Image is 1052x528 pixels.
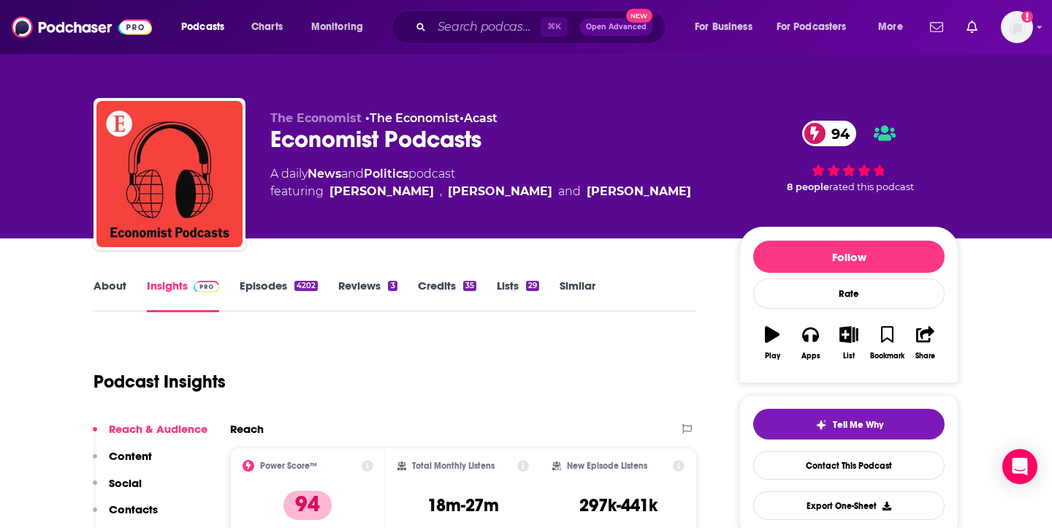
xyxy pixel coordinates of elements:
[109,449,152,463] p: Content
[878,17,903,37] span: More
[791,317,829,369] button: Apps
[753,491,945,520] button: Export One-Sheet
[301,15,382,39] button: open menu
[12,13,152,41] img: Podchaser - Follow, Share and Rate Podcasts
[440,183,442,200] span: ,
[240,279,318,312] a: Episodes4202
[787,181,829,192] span: 8 people
[541,18,568,37] span: ⌘ K
[109,422,207,436] p: Reach & Audience
[560,279,595,312] a: Similar
[270,165,691,200] div: A daily podcast
[463,281,476,291] div: 35
[753,279,945,309] div: Rate
[147,279,219,312] a: InsightsPodchaser Pro
[341,167,364,181] span: and
[1001,11,1033,43] span: Logged in as LoriBecker
[870,352,904,361] div: Bookmark
[833,419,883,431] span: Tell Me Why
[767,15,868,39] button: open menu
[961,15,983,39] a: Show notifications dropdown
[283,491,332,520] p: 94
[329,183,434,200] div: [PERSON_NAME]
[739,111,958,202] div: 94 8 peoplerated this podcast
[802,121,857,146] a: 94
[364,167,408,181] a: Politics
[194,281,219,293] img: Podchaser Pro
[753,409,945,440] button: tell me why sparkleTell Me Why
[915,352,935,361] div: Share
[109,476,142,490] p: Social
[526,281,539,291] div: 29
[464,111,498,125] a: Acast
[338,279,397,312] a: Reviews3
[753,451,945,480] a: Contact This Podcast
[817,121,857,146] span: 94
[753,241,945,273] button: Follow
[1001,11,1033,43] img: User Profile
[777,17,847,37] span: For Podcasters
[181,17,224,37] span: Podcasts
[93,422,207,449] button: Reach & Audience
[93,476,142,503] button: Social
[801,352,820,361] div: Apps
[270,111,362,125] span: The Economist
[830,317,868,369] button: List
[1001,11,1033,43] button: Show profile menu
[497,279,539,312] a: Lists29
[868,15,921,39] button: open menu
[96,101,243,247] img: Economist Podcasts
[260,461,317,471] h2: Power Score™
[94,279,126,312] a: About
[427,494,499,516] h3: 18m-27m
[242,15,291,39] a: Charts
[868,317,906,369] button: Bookmark
[695,17,752,37] span: For Business
[109,502,158,516] p: Contacts
[586,23,647,31] span: Open Advanced
[579,494,657,516] h3: 297k-441k
[460,111,498,125] span: •
[432,15,541,39] input: Search podcasts, credits, & more...
[251,17,283,37] span: Charts
[815,419,827,431] img: tell me why sparkle
[370,111,460,125] a: The Economist
[412,461,495,471] h2: Total Monthly Listens
[1002,449,1037,484] div: Open Intercom Messenger
[829,181,914,192] span: rated this podcast
[270,183,691,200] span: featuring
[388,281,397,291] div: 3
[448,183,552,200] div: [PERSON_NAME]
[685,15,771,39] button: open menu
[579,18,653,36] button: Open AdvancedNew
[294,281,318,291] div: 4202
[1021,11,1033,23] svg: Add a profile image
[171,15,243,39] button: open menu
[308,167,341,181] a: News
[626,9,652,23] span: New
[907,317,945,369] button: Share
[753,317,791,369] button: Play
[405,10,679,44] div: Search podcasts, credits, & more...
[418,279,476,312] a: Credits35
[587,183,691,200] div: [PERSON_NAME]
[230,422,264,436] h2: Reach
[365,111,460,125] span: •
[924,15,949,39] a: Show notifications dropdown
[765,352,780,361] div: Play
[567,461,647,471] h2: New Episode Listens
[558,183,581,200] span: and
[311,17,363,37] span: Monitoring
[843,352,855,361] div: List
[94,371,226,393] h1: Podcast Insights
[93,449,152,476] button: Content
